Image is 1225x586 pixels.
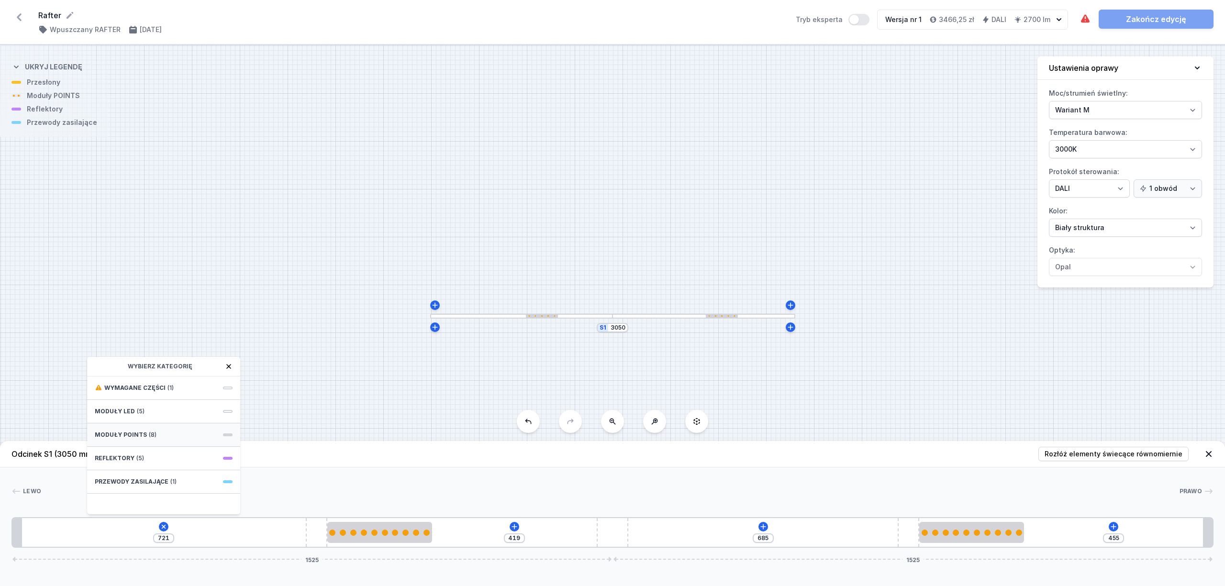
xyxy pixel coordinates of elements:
span: Lewo [23,487,41,495]
button: Dodaj element [758,522,768,531]
span: Prawo [1180,487,1203,495]
span: (5) [136,454,144,462]
label: Kolor: [1049,203,1202,237]
button: Zamknij okno [225,363,233,370]
div: 10 POINTS module 266mm 50° [327,522,432,543]
h4: Ukryj legendę [25,62,82,72]
label: Temperatura barwowa: [1049,125,1202,158]
span: Reflektory [95,454,134,462]
h4: Wpuszczany RAFTER [50,25,121,34]
span: Moduły POINTS [95,431,147,439]
label: Tryb eksperta [796,14,869,25]
button: Dodaj element [510,522,519,531]
span: Moduły LED [95,408,135,415]
input: Wymiar [mm] [756,534,771,542]
div: Wersja nr 1 [885,15,922,24]
label: Optyka: [1049,243,1202,276]
h4: 3466,25 zł [939,15,974,24]
button: Dodaj element [157,520,170,533]
label: Moc/strumień świetlny: [1049,86,1202,119]
button: Ukryj legendę [11,55,82,77]
button: Wersja nr 13466,25 złDALI2700 lm [877,10,1068,30]
button: Edytuj nazwę projektu [65,11,75,20]
select: Protokół sterowania: [1049,179,1130,198]
input: Wymiar [mm] [1106,534,1121,542]
h4: 2700 lm [1024,15,1050,24]
span: Wybierz kategorię [128,363,192,370]
span: (8) [149,431,156,439]
span: 1525 [301,556,323,562]
span: (1) [170,478,177,486]
button: Tryb eksperta [848,14,869,25]
h4: DALI [991,15,1006,24]
div: 10 POINTS module 266mm 50° [919,522,1024,543]
select: Protokół sterowania: [1134,179,1202,198]
span: (5) [137,408,145,415]
input: Wymiar [mm] [610,324,625,332]
button: Rozłóż elementy świecące równomiernie [1038,447,1189,461]
select: Moc/strumień świetlny: [1049,101,1202,119]
label: Protokół sterowania: [1049,164,1202,198]
h4: Odcinek S1 [11,448,95,460]
select: Kolor: [1049,219,1202,237]
span: (3050 mm) [54,449,95,459]
input: Wymiar [mm] [507,534,522,542]
span: Przewody zasilające [95,478,168,486]
input: Wymiar [mm] [156,534,171,542]
h4: [DATE] [140,25,162,34]
form: Rafter [38,10,784,21]
span: Rozłóż elementy świecące równomiernie [1045,449,1182,459]
span: Wymagane części [104,384,166,392]
span: 1525 [902,556,924,562]
button: Dodaj element [1109,522,1118,531]
select: Optyka: [1049,258,1202,276]
h4: Ustawienia oprawy [1049,62,1118,74]
select: Temperatura barwowa: [1049,140,1202,158]
span: (1) [167,384,174,392]
button: Ustawienia oprawy [1037,56,1214,80]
